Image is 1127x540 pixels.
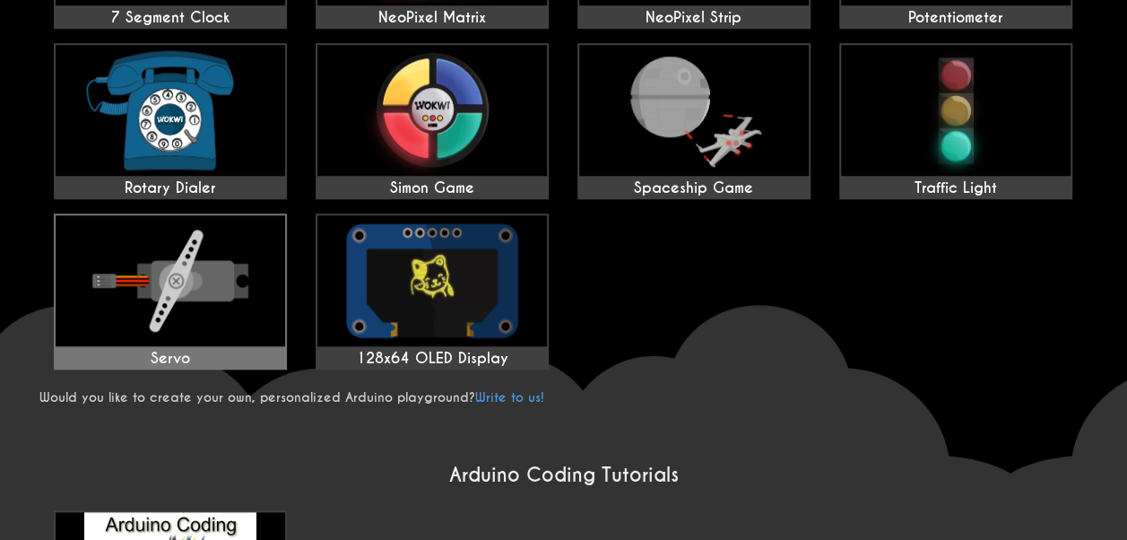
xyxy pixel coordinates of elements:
[839,43,1072,199] a: Traffic Light
[841,179,1071,197] div: Traffic Light
[317,45,547,176] img: Simon Game
[577,43,811,199] a: Spaceship Game
[579,9,809,27] div: NeoPixel Strip
[54,43,287,199] a: Rotary Dialer
[579,45,809,176] img: Spaceship Game
[54,213,287,370] a: Servo
[841,45,1071,176] img: Traffic Light
[39,463,1088,487] h2: Arduino Coding Tutorials
[317,179,547,197] div: Simon Game
[56,215,285,346] img: Servo
[316,213,549,370] a: 128x64 OLED Display
[317,9,547,27] div: NeoPixel Matrix
[841,9,1071,27] div: Potentiometer
[317,215,547,346] img: 128x64 OLED Display
[56,9,285,27] div: 7 Segment Clock
[56,350,285,368] div: Servo
[317,350,547,368] div: 128x64 OLED Display
[316,43,549,199] a: Simon Game
[56,179,285,197] div: Rotary Dialer
[39,389,1088,405] p: Would you like to create your own, personalized Arduino playground?
[579,179,809,197] div: Spaceship Game
[56,45,285,176] img: Rotary Dialer
[475,389,544,405] a: Write to us!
